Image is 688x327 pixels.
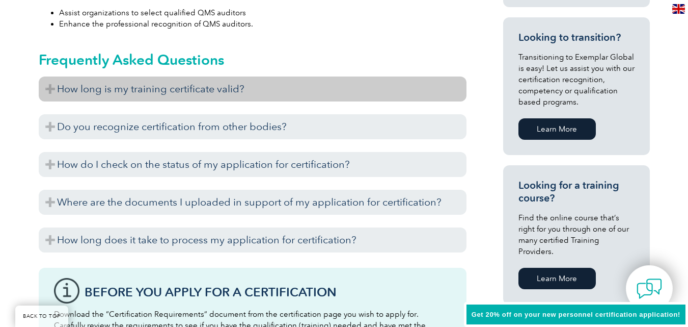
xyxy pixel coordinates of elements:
[85,286,451,298] h3: Before You Apply For a Certification
[472,311,680,318] span: Get 20% off on your new personnel certification application!
[39,114,466,139] h3: Do you recognize certification from other bodies?
[39,77,466,102] h3: How long is my training certificate valid?
[39,190,466,215] h3: Where are the documents I uploaded in support of my application for certification?
[518,268,596,289] a: Learn More
[518,52,635,108] p: Transitioning to Exemplar Global is easy! Let us assist you with our certification recognition, c...
[672,4,685,14] img: en
[15,306,68,327] a: BACK TO TOP
[39,52,466,68] h2: Frequently Asked Questions
[518,179,635,205] h3: Looking for a training course?
[637,276,662,301] img: contact-chat.png
[518,212,635,257] p: Find the online course that’s right for you through one of our many certified Training Providers.
[39,152,466,177] h3: How do I check on the status of my application for certification?
[39,228,466,253] h3: How long does it take to process my application for certification?
[59,7,466,18] li: Assist organizations to select qualified QMS auditors
[518,31,635,44] h3: Looking to transition?
[518,118,596,140] a: Learn More
[59,18,466,30] li: Enhance the professional recognition of QMS auditors.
